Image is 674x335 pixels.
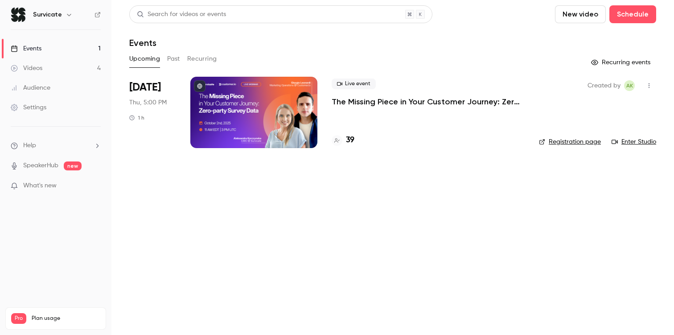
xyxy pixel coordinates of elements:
a: The Missing Piece in Your Customer Journey: Zero-party Survey Data [332,96,525,107]
span: Help [23,141,36,150]
div: Events [11,44,41,53]
h6: Survicate [33,10,62,19]
button: Past [167,52,180,66]
span: Live event [332,79,376,89]
h1: Events [129,37,156,48]
a: 39 [332,134,354,146]
img: Survicate [11,8,25,22]
a: SpeakerHub [23,161,58,170]
li: help-dropdown-opener [11,141,101,150]
button: Recurring [187,52,217,66]
span: Created by [588,80,621,91]
div: Audience [11,83,50,92]
span: AK [626,80,633,91]
span: Aleksandra Korczyńska [624,80,635,91]
div: Settings [11,103,46,112]
a: Registration page [539,137,601,146]
iframe: Noticeable Trigger [90,182,101,190]
span: Plan usage [32,315,100,322]
button: Upcoming [129,52,160,66]
a: Enter Studio [612,137,656,146]
span: Pro [11,313,26,324]
button: New video [555,5,606,23]
div: Search for videos or events [137,10,226,19]
div: Videos [11,64,42,73]
span: [DATE] [129,80,161,95]
span: What's new [23,181,57,190]
button: Recurring events [587,55,656,70]
div: Oct 2 Thu, 11:00 AM (America/New York) [129,77,176,148]
button: Schedule [609,5,656,23]
span: Thu, 5:00 PM [129,98,167,107]
span: new [64,161,82,170]
h4: 39 [346,134,354,146]
div: 1 h [129,114,144,121]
